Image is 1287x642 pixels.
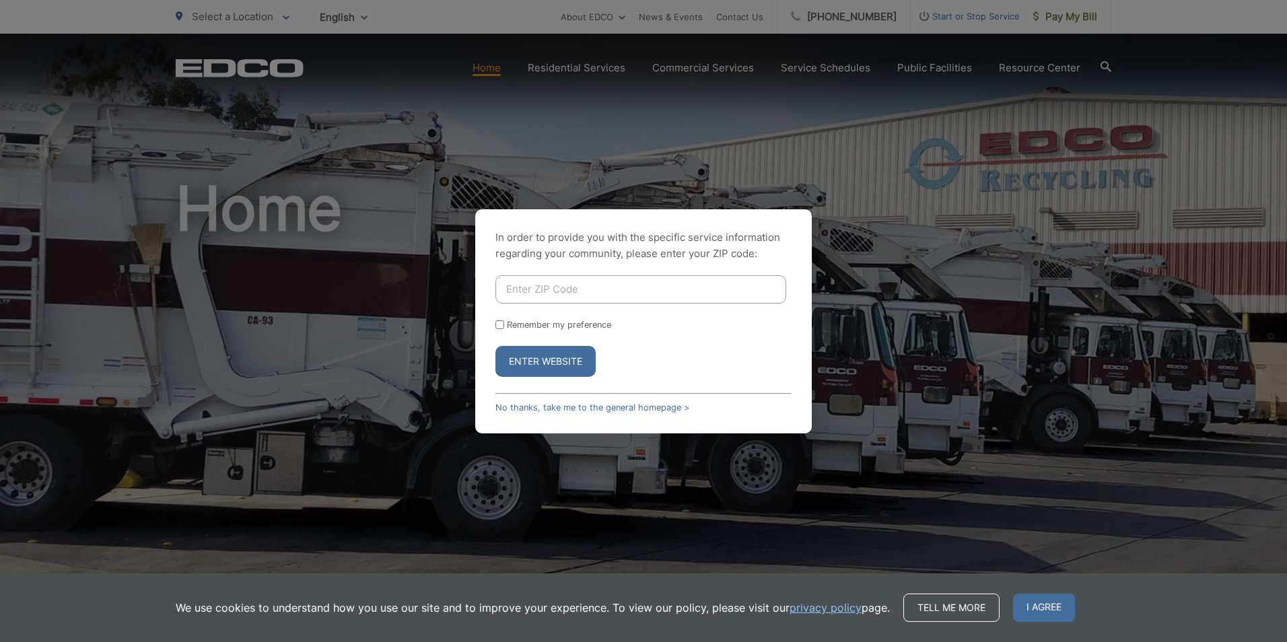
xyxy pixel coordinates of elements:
a: Tell me more [903,594,1000,622]
button: Enter Website [495,346,596,377]
p: We use cookies to understand how you use our site and to improve your experience. To view our pol... [176,600,890,616]
input: Enter ZIP Code [495,275,786,304]
a: privacy policy [790,600,862,616]
label: Remember my preference [507,320,611,330]
a: No thanks, take me to the general homepage > [495,402,689,413]
span: I agree [1013,594,1075,622]
p: In order to provide you with the specific service information regarding your community, please en... [495,229,792,262]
